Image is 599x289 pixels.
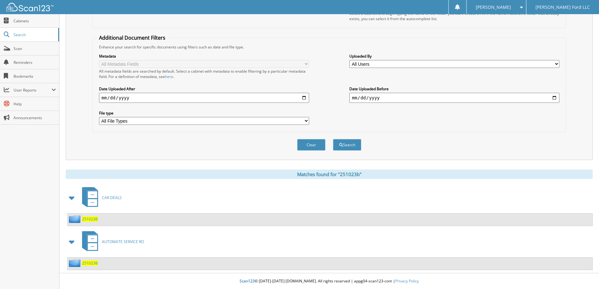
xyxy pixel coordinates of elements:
div: Select a cabinet and begin typing the name of the folder you want to search in. If the name match... [349,11,559,21]
label: Metadata [99,53,309,59]
label: Uploaded By [349,53,559,59]
span: [PERSON_NAME] [476,5,511,9]
div: © [DATE]-[DATE] [DOMAIN_NAME]. All rights reserved | appg04-scan123-com | [59,274,599,289]
label: Date Uploaded Before [349,86,559,92]
span: Announcements [14,115,56,120]
button: Search [333,139,361,151]
span: Scan [14,46,56,51]
span: Scan123 [240,278,255,284]
a: 251023B [82,216,98,222]
img: folder2.png [69,215,82,223]
div: Matches found for "251023b" [66,170,593,179]
span: AUTOMATE SERVICE RO [102,239,144,244]
span: Bookmarks [14,74,56,79]
div: Enhance your search for specific documents using filters such as date and file type. [96,44,563,50]
input: start [99,93,309,103]
span: Search [14,32,55,37]
label: File type [99,110,309,116]
img: folder2.png [69,259,82,267]
a: CAR DEALS [78,185,122,210]
a: Privacy Policy [395,278,419,284]
span: User Reports [14,87,52,93]
input: end [349,93,559,103]
a: AUTOMATE SERVICE RO [78,229,144,254]
legend: Additional Document Filters [96,34,169,41]
div: All metadata fields are searched by default. Select a cabinet with metadata to enable filtering b... [99,69,309,79]
img: scan123-logo-white.svg [6,3,53,11]
a: 251023B [82,260,98,266]
span: CAR DEALS [102,195,122,200]
label: Date Uploaded After [99,86,309,92]
span: [PERSON_NAME] Ford LLC [535,5,590,9]
button: Clear [297,139,325,151]
span: Reminders [14,60,56,65]
iframe: Chat Widget [568,259,599,289]
a: here [165,74,173,79]
span: Help [14,101,56,107]
span: Cabinets [14,18,56,24]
